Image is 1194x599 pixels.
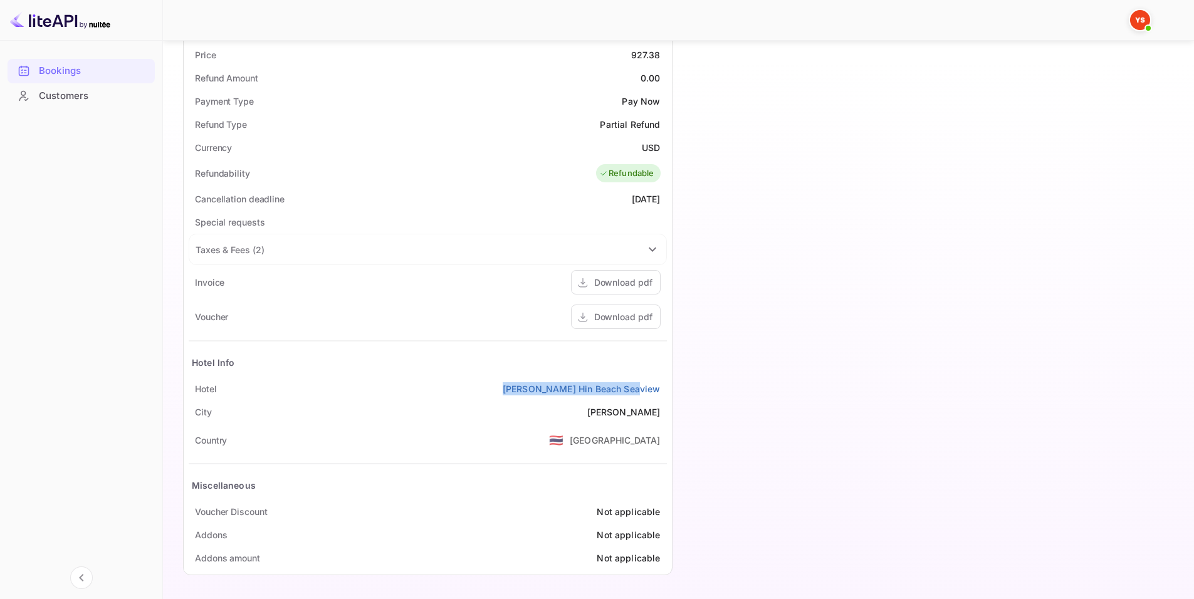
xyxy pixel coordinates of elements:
[597,551,660,565] div: Not applicable
[195,216,264,229] div: Special requests
[632,192,661,206] div: [DATE]
[642,141,660,154] div: USD
[195,48,216,61] div: Price
[10,10,110,30] img: LiteAPI logo
[39,89,149,103] div: Customers
[195,95,254,108] div: Payment Type
[195,276,224,289] div: Invoice
[192,356,235,369] div: Hotel Info
[641,71,661,85] div: 0.00
[195,118,247,131] div: Refund Type
[600,118,660,131] div: Partial Refund
[195,71,258,85] div: Refund Amount
[39,64,149,78] div: Bookings
[8,84,155,108] div: Customers
[587,405,661,419] div: [PERSON_NAME]
[195,310,228,323] div: Voucher
[570,434,661,447] div: [GEOGRAPHIC_DATA]
[594,310,652,323] div: Download pdf
[8,59,155,82] a: Bookings
[8,84,155,107] a: Customers
[192,479,256,492] div: Miscellaneous
[597,528,660,541] div: Not applicable
[599,167,654,180] div: Refundable
[195,434,227,447] div: Country
[195,192,285,206] div: Cancellation deadline
[549,429,563,451] span: United States
[1130,10,1150,30] img: Yandex Support
[195,551,260,565] div: Addons amount
[195,505,267,518] div: Voucher Discount
[70,566,93,589] button: Collapse navigation
[195,167,250,180] div: Refundability
[195,528,227,541] div: Addons
[195,382,217,395] div: Hotel
[631,48,661,61] div: 927.38
[8,59,155,83] div: Bookings
[195,141,232,154] div: Currency
[189,234,666,264] div: Taxes & Fees (2)
[196,243,264,256] div: Taxes & Fees ( 2 )
[622,95,660,108] div: Pay Now
[597,505,660,518] div: Not applicable
[503,382,661,395] a: [PERSON_NAME] Hin Beach Seaview
[195,405,212,419] div: City
[594,276,652,289] div: Download pdf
